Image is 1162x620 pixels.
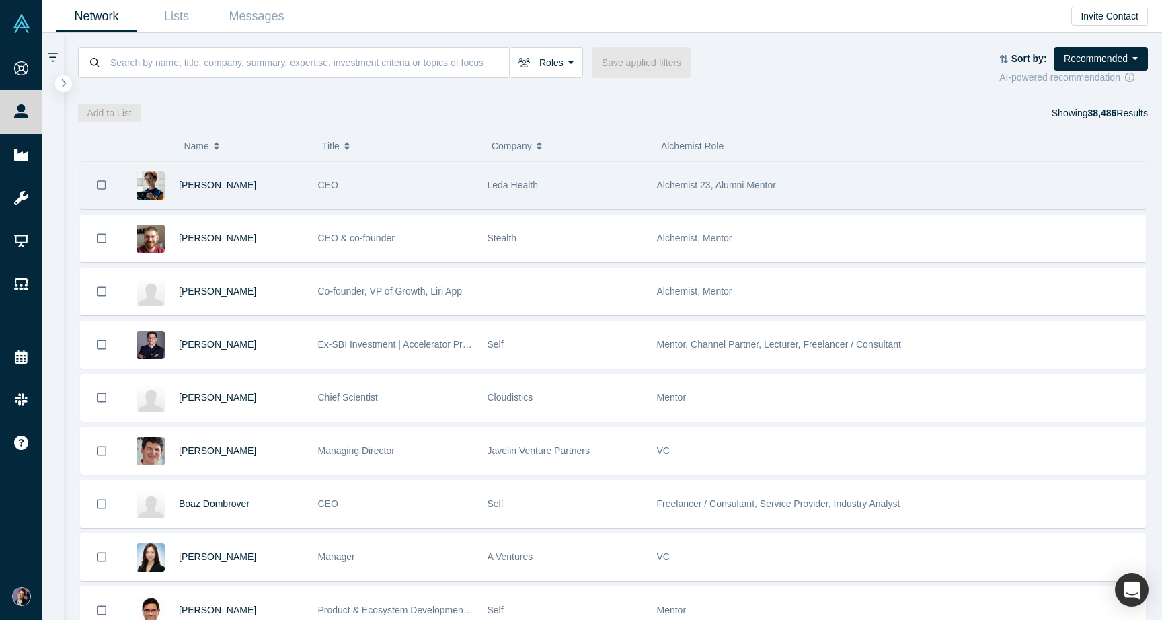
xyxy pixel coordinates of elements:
span: Product & Ecosystem Development Executive | Scaling Autonomous Mobility, IoT, Security, Digital &... [318,605,807,615]
span: Manager [318,551,355,562]
div: AI-powered recommendation [999,71,1148,85]
a: [PERSON_NAME] [179,286,256,297]
span: Stealth [488,233,517,243]
a: Boaz Dombrover [179,498,249,509]
a: [PERSON_NAME] [179,339,256,350]
button: Bookmark [81,268,122,315]
span: Name [184,132,208,160]
button: Title [322,132,477,160]
span: Results [1087,108,1148,118]
button: Bookmark [81,215,122,262]
span: VC [657,551,670,562]
div: Showing [1052,104,1148,122]
button: Invite Contact [1071,7,1148,26]
img: Logan Dickey's Account [12,587,31,606]
a: [PERSON_NAME] [179,233,256,243]
span: Mentor, Channel Partner, Lecturer, Freelancer / Consultant [657,339,901,350]
img: Noah Doyle's Profile Image [137,437,165,465]
button: Bookmark [81,375,122,421]
span: Cloudistics [488,392,533,403]
span: Leda Health [488,180,539,190]
button: Bookmark [81,534,122,580]
button: Add to List [78,104,141,122]
img: Jai Menon's Profile Image [137,384,165,412]
span: Alchemist, Mentor [657,286,732,297]
a: Network [56,1,137,32]
strong: 38,486 [1087,108,1116,118]
span: Freelancer / Consultant, Service Provider, Industry Analyst [657,498,900,509]
a: [PERSON_NAME] [179,180,256,190]
a: Messages [217,1,297,32]
strong: Sort by: [1011,53,1047,64]
span: Chief Scientist [318,392,378,403]
img: Jonathan Tanemori's Profile Image [137,331,165,359]
span: Managing Director [318,445,395,456]
span: CEO & co-founder [318,233,395,243]
span: Self [488,339,504,350]
span: VC [657,445,670,456]
span: Title [322,132,340,160]
input: Search by name, title, company, summary, expertise, investment criteria or topics of focus [109,46,509,78]
a: [PERSON_NAME] [179,605,256,615]
span: Self [488,498,504,509]
button: Bookmark [81,321,122,368]
a: Lists [137,1,217,32]
a: [PERSON_NAME] [179,551,256,562]
span: Mentor [657,605,687,615]
button: Bookmark [81,161,122,208]
button: Recommended [1054,47,1148,71]
img: Dima Abramov's Profile Image [137,225,165,253]
span: A Ventures [488,551,533,562]
button: Name [184,132,308,160]
span: Javelin Venture Partners [488,445,590,456]
img: Praveen Chandran's Profile Image [137,278,165,306]
img: Jinny Jung's Profile Image [137,543,165,572]
span: Co-founder, VP of Growth, Liri App [318,286,463,297]
span: CEO [318,498,338,509]
button: Save applied filters [592,47,691,78]
span: Alchemist, Mentor [657,233,732,243]
a: [PERSON_NAME] [179,392,256,403]
span: CEO [318,180,338,190]
img: Alchemist Vault Logo [12,14,31,33]
button: Bookmark [81,428,122,474]
span: Mentor [657,392,687,403]
button: Roles [509,47,583,78]
img: Boaz Dombrover's Profile Image [137,490,165,518]
img: Madison Campbell's Profile Image [137,171,165,200]
span: Self [488,605,504,615]
a: [PERSON_NAME] [179,445,256,456]
span: Alchemist Role [661,141,724,151]
button: Bookmark [81,481,122,527]
span: Ex-SBI Investment | Accelerator Program Mentor [318,339,521,350]
button: Company [492,132,647,160]
span: Company [492,132,532,160]
span: Alchemist 23, Alumni Mentor [657,180,776,190]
